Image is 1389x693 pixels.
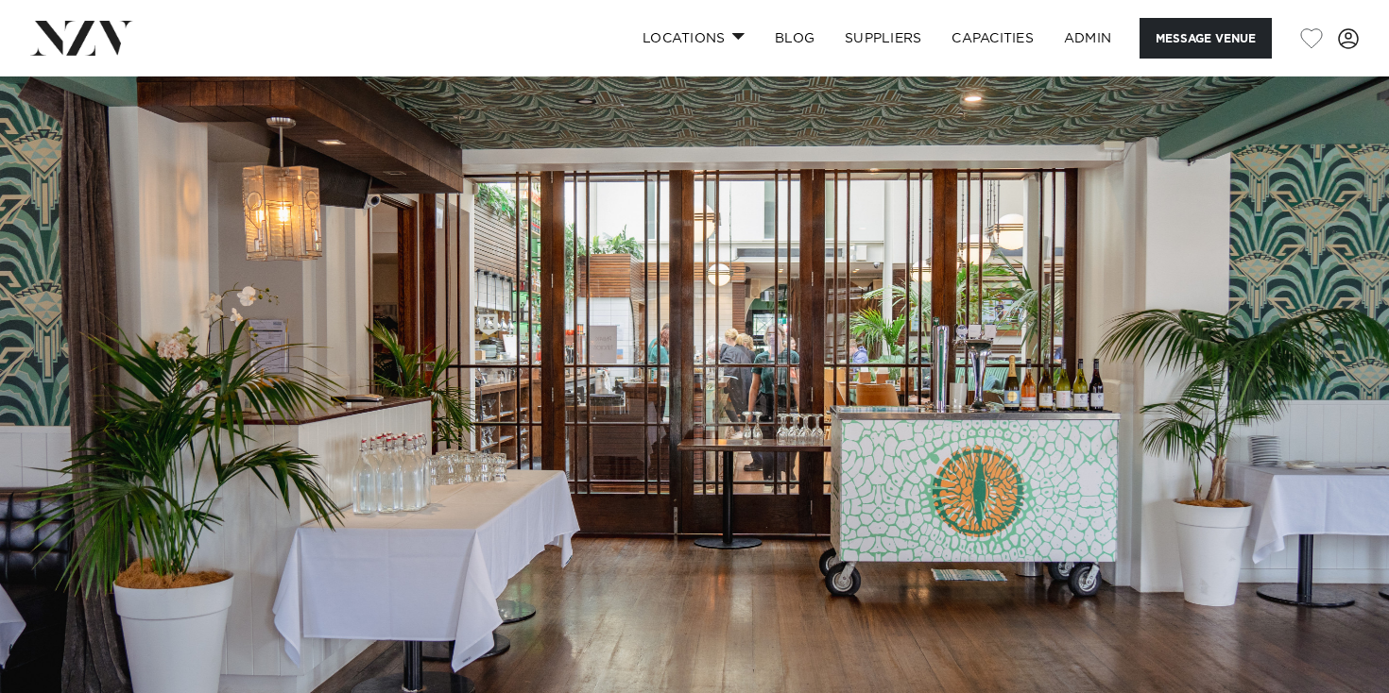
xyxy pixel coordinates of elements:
[830,18,936,59] a: SUPPLIERS
[936,18,1049,59] a: Capacities
[627,18,760,59] a: Locations
[1140,18,1272,59] button: Message Venue
[760,18,830,59] a: BLOG
[1049,18,1126,59] a: ADMIN
[30,21,133,55] img: nzv-logo.png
